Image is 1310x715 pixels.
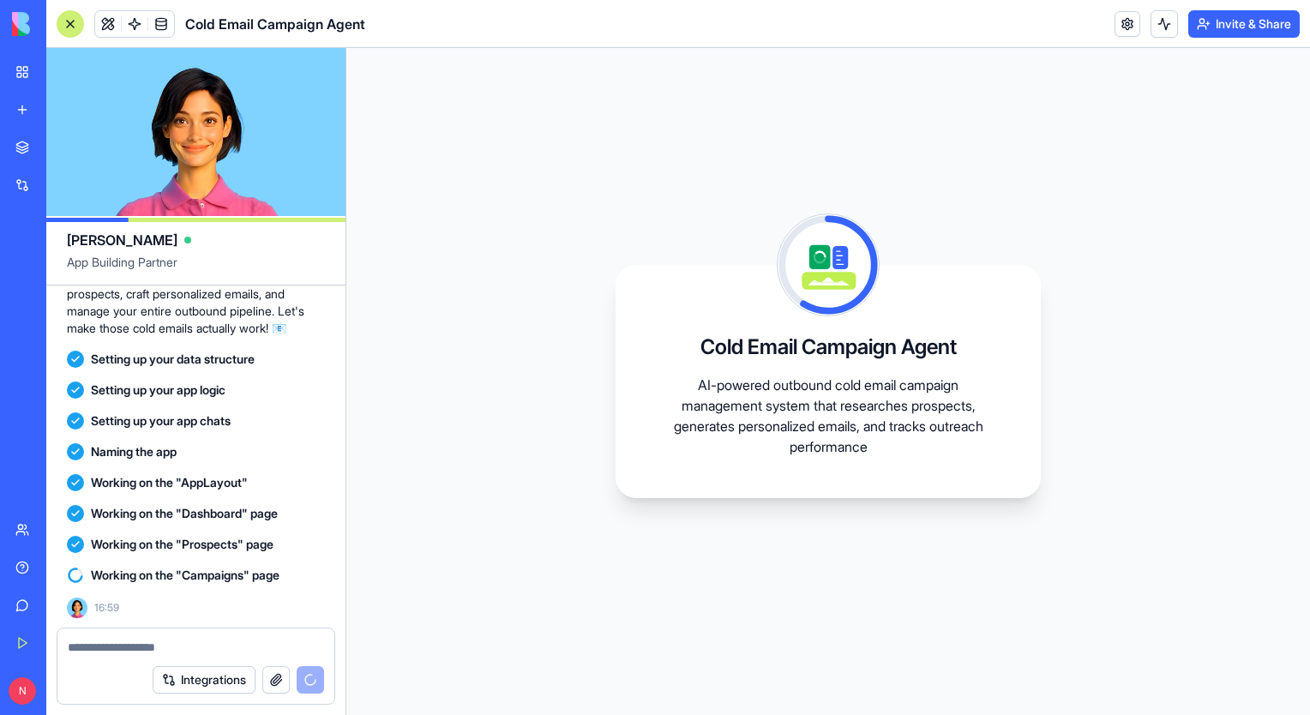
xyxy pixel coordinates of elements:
[657,375,1000,457] p: AI-powered outbound cold email campaign management system that researches prospects, generates pe...
[1188,10,1300,38] button: Invite & Share
[91,443,177,460] span: Naming the app
[12,12,118,36] img: logo
[153,666,255,694] button: Integrations
[91,412,231,430] span: Setting up your app chats
[91,505,278,522] span: Working on the "Dashboard" page
[185,14,365,34] span: Cold Email Campaign Agent
[700,333,957,361] h3: Cold Email Campaign Agent
[91,382,225,399] span: Setting up your app logic
[94,601,119,615] span: 16:59
[91,536,273,553] span: Working on the "Prospects" page
[67,254,325,285] span: App Building Partner
[91,567,279,584] span: Working on the "Campaigns" page
[67,598,87,618] img: Ella_00000_wcx2te.png
[91,351,255,368] span: Setting up your data structure
[67,230,177,250] span: [PERSON_NAME]
[9,677,36,705] span: N
[91,474,248,491] span: Working on the "AppLayout"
